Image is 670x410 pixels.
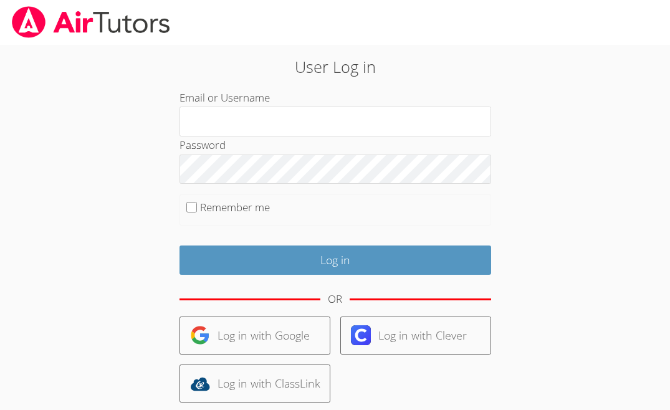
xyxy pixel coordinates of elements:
a: Log in with Google [179,317,330,355]
a: Log in with Clever [340,317,491,355]
img: classlink-logo-d6bb404cc1216ec64c9a2012d9dc4662098be43eaf13dc465df04b49fa7ab582.svg [190,374,210,394]
label: Password [179,138,226,152]
div: OR [328,290,342,308]
input: Log in [179,246,491,275]
img: google-logo-50288ca7cdecda66e5e0955fdab243c47b7ad437acaf1139b6f446037453330a.svg [190,325,210,345]
img: airtutors_banner-c4298cdbf04f3fff15de1276eac7730deb9818008684d7c2e4769d2f7ddbe033.png [11,6,171,38]
label: Remember me [200,200,270,214]
img: clever-logo-6eab21bc6e7a338710f1a6ff85c0baf02591cd810cc4098c63d3a4b26e2feb20.svg [351,325,371,345]
label: Email or Username [179,90,270,105]
a: Log in with ClassLink [179,365,330,403]
h2: User Log in [94,55,577,79]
